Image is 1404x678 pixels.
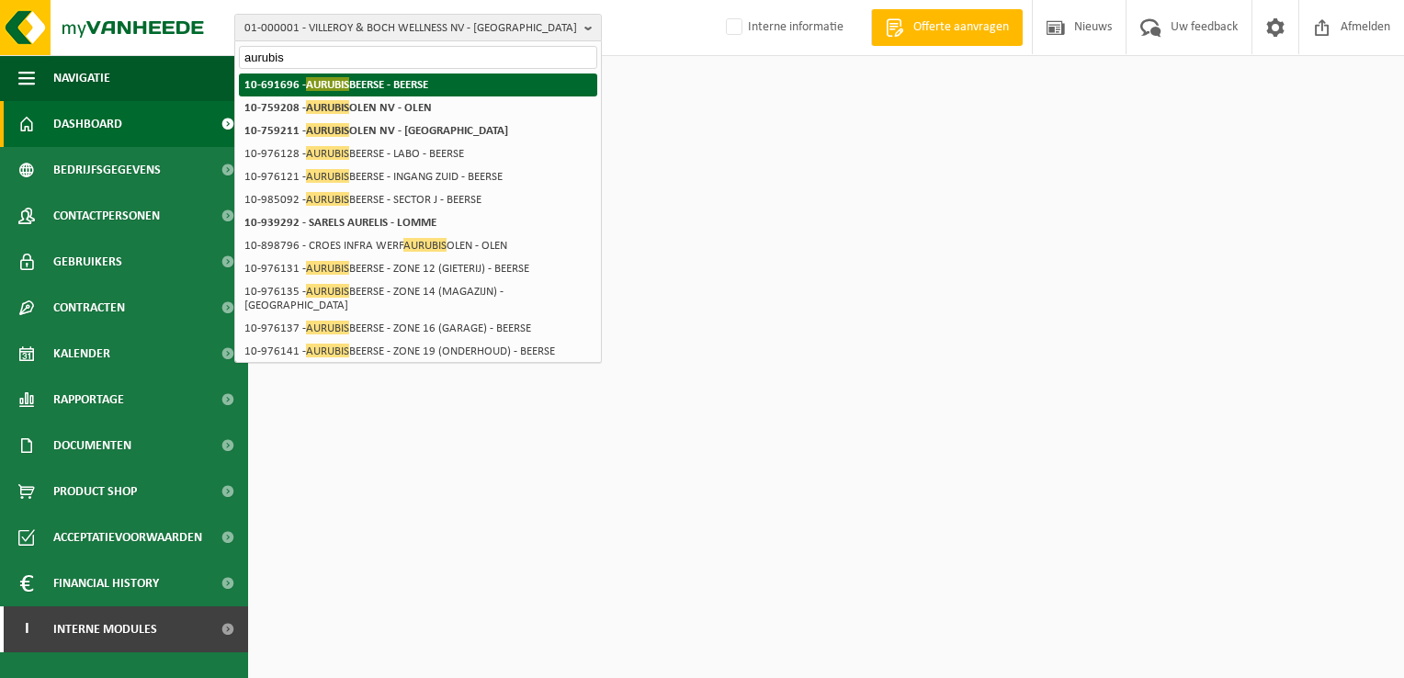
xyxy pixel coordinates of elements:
span: AURUBIS [306,77,349,91]
span: Kalender [53,331,110,377]
span: AURUBIS [306,192,349,206]
span: AURUBIS [306,123,349,137]
span: Contracten [53,285,125,331]
a: Offerte aanvragen [871,9,1023,46]
span: AURUBIS [306,100,349,114]
li: 10-976131 - BEERSE - ZONE 12 (GIETERIJ) - BEERSE [239,257,597,280]
button: 01-000001 - VILLEROY & BOCH WELLNESS NV - [GEOGRAPHIC_DATA] [234,14,602,41]
span: AURUBIS [306,284,349,298]
li: 10-976137 - BEERSE - ZONE 16 (GARAGE) - BEERSE [239,317,597,340]
li: 10-976128 - BEERSE - LABO - BEERSE [239,142,597,165]
span: Contactpersonen [53,193,160,239]
strong: 10-759211 - OLEN NV - [GEOGRAPHIC_DATA] [244,123,508,137]
li: 10-985092 - BEERSE - SECTOR J - BEERSE [239,188,597,211]
li: 10-898796 - CROES INFRA WERF OLEN - OLEN [239,234,597,257]
span: AURUBIS [306,261,349,275]
span: Rapportage [53,377,124,423]
span: Navigatie [53,55,110,101]
span: Gebruikers [53,239,122,285]
li: 10-976135 - BEERSE - ZONE 14 (MAGAZIJN) - [GEOGRAPHIC_DATA] [239,280,597,317]
span: AURUBIS [403,238,447,252]
span: 01-000001 - VILLEROY & BOCH WELLNESS NV - [GEOGRAPHIC_DATA] [244,15,577,42]
span: Bedrijfsgegevens [53,147,161,193]
label: Interne informatie [722,14,844,41]
span: Product Shop [53,469,137,514]
span: Financial History [53,560,159,606]
strong: 10-691696 - BEERSE - BEERSE [244,77,428,91]
span: Offerte aanvragen [909,18,1013,37]
input: Zoeken naar gekoppelde vestigingen [239,46,597,69]
span: Interne modules [53,606,157,652]
span: Acceptatievoorwaarden [53,514,202,560]
span: Dashboard [53,101,122,147]
span: I [18,606,35,652]
span: AURUBIS [306,344,349,357]
span: Documenten [53,423,131,469]
strong: 10-939292 - SARELS AURELIS - LOMME [244,217,436,229]
li: 10-976141 - BEERSE - ZONE 19 (ONDERHOUD) - BEERSE [239,340,597,363]
strong: 10-759208 - OLEN NV - OLEN [244,100,432,114]
span: AURUBIS [306,169,349,183]
span: AURUBIS [306,321,349,334]
li: 10-976121 - BEERSE - INGANG ZUID - BEERSE [239,165,597,188]
span: AURUBIS [306,146,349,160]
